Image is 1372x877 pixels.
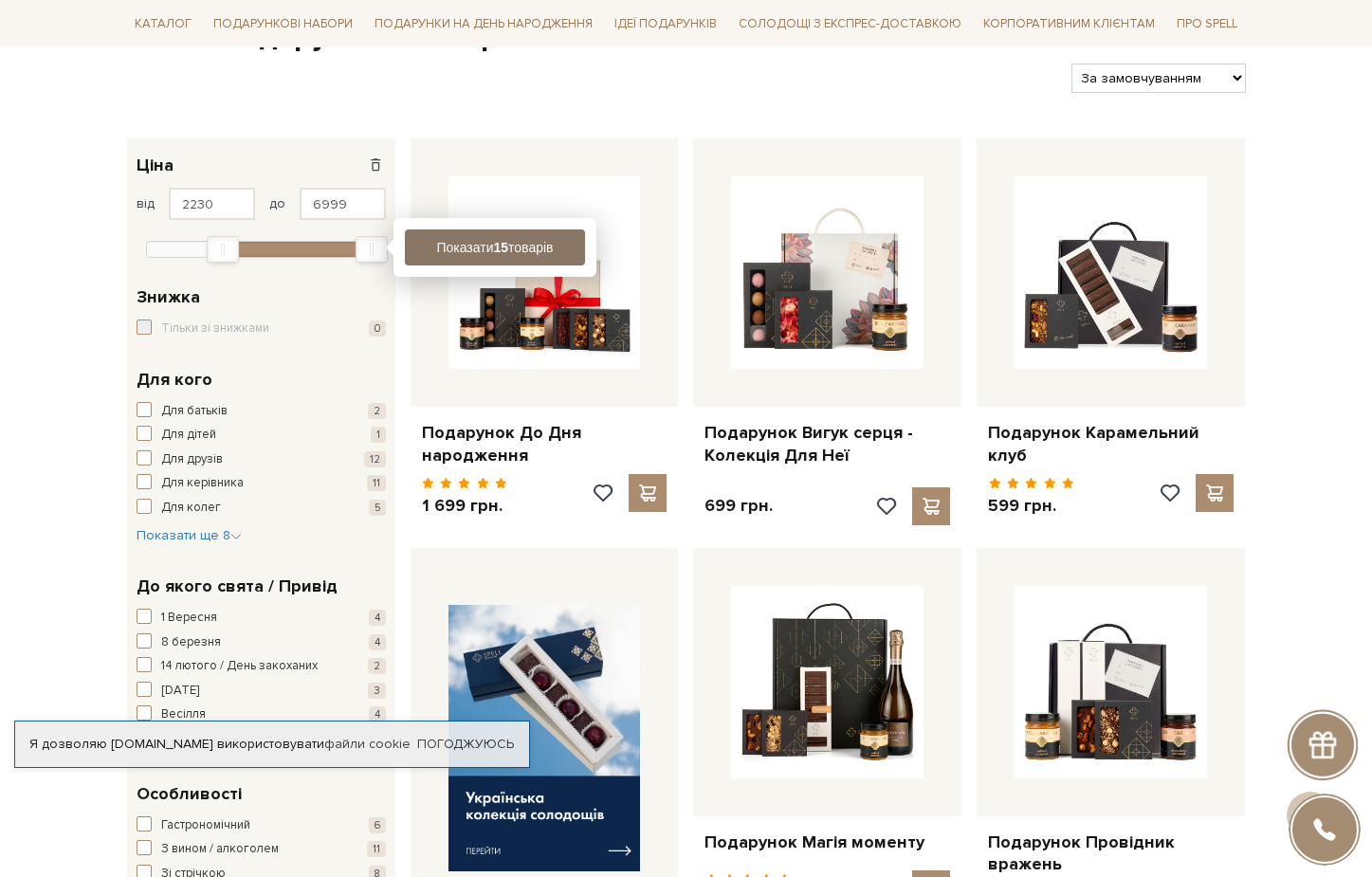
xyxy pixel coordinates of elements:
[137,609,386,628] button: 1 Вересня 4
[161,450,223,469] span: Для друзів
[137,426,386,445] button: Для дітей 1
[367,841,386,857] span: 11
[161,402,228,421] span: Для батьків
[161,609,217,628] span: 1 Вересня
[607,9,724,39] span: Ідеї подарунків
[137,816,386,835] button: Гастрономічний 6
[988,422,1234,466] a: Подарунок Карамельний клуб
[137,284,200,310] span: Знижка
[704,495,773,517] p: 699 грн.
[137,657,386,676] button: 14 лютого / День закоханих 2
[704,422,950,466] a: Подарунок Вигук серця - Колекція Для Неї
[368,658,386,674] span: 2
[976,8,1162,40] a: Корпоративним клієнтам
[207,236,239,263] div: Min
[364,451,386,467] span: 12
[127,9,199,39] span: Каталог
[137,633,386,652] button: 8 березня 4
[300,188,386,220] input: Ціна
[161,499,221,518] span: Для колег
[137,320,386,338] button: Тільки зі знижками 0
[371,427,386,443] span: 1
[137,574,338,599] span: До якого свята / Привід
[161,426,216,445] span: Для дітей
[161,682,199,701] span: [DATE]
[422,495,508,517] p: 1 699 грн.
[161,657,318,676] span: 14 лютого / День закоханих
[137,527,242,543] span: Показати ще 8
[368,683,386,699] span: 3
[405,229,585,265] button: Показати15товарів
[137,195,155,212] span: від
[369,634,386,650] span: 4
[356,236,388,263] div: Max
[988,495,1074,517] p: 599 грн.
[417,736,514,753] a: Погоджуюсь
[161,474,244,493] span: Для керівника
[206,9,360,39] span: Подарункові набори
[137,450,386,469] button: Для друзів 12
[731,8,969,40] a: Солодощі з експрес-доставкою
[369,610,386,626] span: 4
[1169,9,1245,39] span: Про Spell
[368,403,386,419] span: 2
[137,367,212,393] span: Для кого
[137,153,174,178] span: Ціна
[269,195,285,212] span: до
[161,816,250,835] span: Гастрономічний
[369,500,386,516] span: 5
[137,682,386,701] button: [DATE] 3
[493,240,508,255] b: 15
[161,705,206,724] span: Весілля
[988,831,1234,876] a: Подарунок Провідник вражень
[161,320,269,338] span: Тільки зі знижками
[369,706,386,722] span: 4
[137,781,242,807] span: Особливості
[324,736,411,752] a: файли cookie
[161,840,279,859] span: З вином / алкоголем
[137,474,386,493] button: Для керівника 11
[704,831,950,853] a: Подарунок Магія моменту
[367,475,386,491] span: 11
[137,499,386,518] button: Для колег 5
[137,840,386,859] button: З вином / алкоголем 11
[137,526,242,545] button: Показати ще 8
[15,736,529,753] div: Я дозволяю [DOMAIN_NAME] використовувати
[161,633,221,652] span: 8 березня
[369,320,386,337] span: 0
[448,605,641,871] img: banner
[422,422,668,466] a: Подарунок До Дня народження
[367,9,600,39] span: Подарунки на День народження
[169,188,255,220] input: Ціна
[369,817,386,833] span: 6
[137,402,386,421] button: Для батьків 2
[137,705,386,724] button: Весілля 4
